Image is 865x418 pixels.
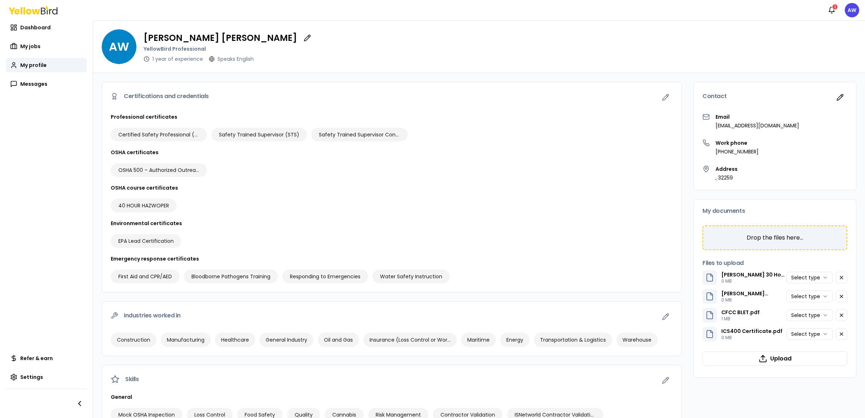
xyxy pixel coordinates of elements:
[716,113,799,121] h3: Email
[191,273,270,280] span: Bloodborne Pathogens Training
[623,336,651,343] span: Warehouse
[20,62,47,69] span: My profile
[144,45,315,52] p: YellowBird Professional
[111,199,177,212] div: 40 HOUR HAZWOPER
[832,4,838,10] div: 1
[324,336,353,343] span: Oil and Gas
[20,355,53,362] span: Refer & earn
[721,297,786,303] p: 0 MB
[380,273,442,280] span: Water Safety Instruction
[702,93,726,99] span: Contact
[20,24,51,31] span: Dashboard
[702,208,745,214] span: My documents
[534,333,612,347] div: Transportation & Logistics
[721,328,782,335] p: ICS400 Certificate.pdf
[20,80,47,88] span: Messages
[6,20,87,35] a: Dashboard
[218,55,254,63] p: Speaks English
[111,234,181,248] div: EPA Lead Certification
[118,237,174,245] span: EPA Lead Certification
[111,128,207,142] div: Certified Safety Professional (CSP)
[721,278,786,284] p: 0 MB
[311,128,408,142] div: Safety Trained Supervisor Construction (STSC)
[461,333,496,347] div: Maritime
[6,370,87,384] a: Settings
[716,165,738,173] h3: Address
[124,93,209,99] span: Certifications and credentials
[102,29,136,64] span: AW
[500,333,529,347] div: Energy
[467,336,490,343] span: Maritime
[282,270,368,283] div: Responding to Emergencies
[161,333,211,347] div: Manufacturing
[111,113,673,121] h3: Professional certificates
[215,333,255,347] div: Healthcare
[6,39,87,54] a: My jobs
[125,376,139,382] span: Skills
[716,174,738,181] p: , 32259
[144,34,297,42] p: [PERSON_NAME] [PERSON_NAME]
[20,43,41,50] span: My jobs
[111,393,673,401] h3: General
[506,336,523,343] span: Energy
[184,270,278,283] div: Bloodborne Pathogens Training
[702,225,847,250] div: Drop the files here...
[111,220,673,227] h3: Environmental certificates
[721,271,786,278] p: Adam 30 Hour OSHA.pdf
[124,313,181,318] span: Industries worked in
[6,77,87,91] a: Messages
[709,233,841,242] p: Drop the files here...
[721,316,760,322] p: 1 MB
[111,333,156,347] div: Construction
[721,309,760,316] p: CFCC BLET.pdf
[845,3,859,17] span: AW
[716,122,799,129] p: [EMAIL_ADDRESS][DOMAIN_NAME]
[6,58,87,72] a: My profile
[111,270,180,283] div: First Aid and CPR/AED
[721,290,786,297] p: Adam W. Dillon Certificate- Protecting Temporary Workers.pdf
[118,166,199,174] span: OSHA 500 – Authorized Outreach Instructor for Construction Industry
[221,336,249,343] span: Healthcare
[363,333,457,347] div: Insurance (Loss Control or Workers Compensation)
[118,273,172,280] span: First Aid and CPR/AED
[118,202,169,209] span: 40 HOUR HAZWOPER
[118,131,199,138] span: Certified Safety Professional (CSP)
[318,333,359,347] div: Oil and Gas
[111,184,673,191] h3: OSHA course certificates
[702,351,847,366] button: Upload
[319,131,400,138] span: Safety Trained Supervisor Construction (STSC)
[259,333,313,347] div: General Industry
[540,336,606,343] span: Transportation & Logistics
[372,270,450,283] div: Water Safety Instruction
[824,3,839,17] button: 1
[702,260,847,266] h3: Files to upload
[152,55,203,63] p: 1 year of experience
[111,149,673,156] h3: OSHA certificates
[716,148,759,155] p: [PHONE_NUMBER]
[721,335,782,341] p: 0 MB
[6,351,87,366] a: Refer & earn
[111,255,673,262] h3: Emergency response certificates
[716,139,759,147] h3: Work phone
[167,336,204,343] span: Manufacturing
[111,163,207,177] div: OSHA 500 – Authorized Outreach Instructor for Construction Industry
[616,333,658,347] div: Warehouse
[219,131,299,138] span: Safety Trained Supervisor (STS)
[211,128,307,142] div: Safety Trained Supervisor (STS)
[290,273,360,280] span: Responding to Emergencies
[370,336,451,343] span: Insurance (Loss Control or Workers Compensation)
[20,373,43,381] span: Settings
[266,336,307,343] span: General Industry
[117,336,150,343] span: Construction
